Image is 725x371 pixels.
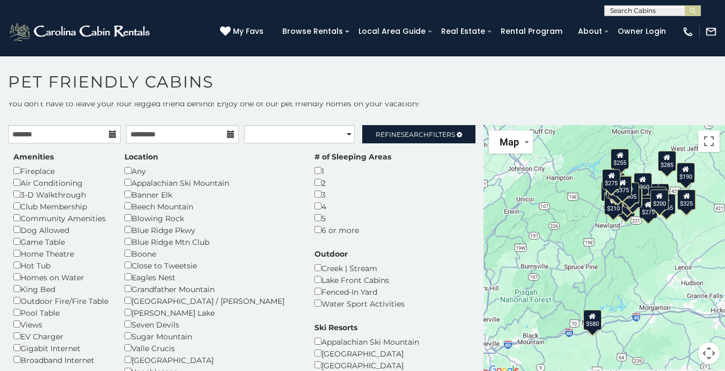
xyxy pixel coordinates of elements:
[376,130,455,139] span: Refine Filters
[13,295,108,307] div: Outdoor Fire/Fire Table
[125,295,298,307] div: [GEOGRAPHIC_DATA] / [PERSON_NAME]
[13,271,108,283] div: Homes on Water
[634,172,652,193] div: $360
[125,224,298,236] div: Blue Ridge Pkwy
[314,151,391,162] label: # of Sleeping Areas
[13,318,108,330] div: Views
[125,354,298,366] div: [GEOGRAPHIC_DATA]
[677,190,695,210] div: $325
[125,318,298,330] div: Seven Devils
[648,187,667,207] div: $290
[125,259,298,271] div: Close to Tweetsie
[233,26,263,37] span: My Favs
[583,309,602,330] div: $580
[125,248,298,259] div: Boone
[125,330,298,342] div: Sugar Mountain
[13,354,108,366] div: Broadband Internet
[640,194,658,215] div: $175
[650,189,668,209] div: $200
[314,297,405,309] div: Water Sport Activities
[220,26,266,38] a: My Favs
[13,200,108,212] div: Club Membership
[125,151,158,162] label: Location
[13,342,108,354] div: Gigabit Internet
[500,136,519,148] span: Map
[639,198,657,219] div: $275
[604,194,623,214] div: $210
[13,177,108,188] div: Air Conditioning
[602,169,620,190] div: $275
[125,212,298,224] div: Blowing Rock
[314,359,419,371] div: [GEOGRAPHIC_DATA]
[13,259,108,271] div: Hot Tub
[13,330,108,342] div: EV Charger
[314,336,419,347] div: Appalachian Ski Mountain
[314,165,391,177] div: 1
[13,151,54,162] label: Amenities
[614,175,632,195] div: $385
[495,23,568,40] a: Rental Program
[314,322,357,333] label: Ski Resorts
[125,236,298,248] div: Blue Ridge Mtn Club
[314,347,419,359] div: [GEOGRAPHIC_DATA]
[125,307,298,318] div: [PERSON_NAME] Lake
[13,188,108,200] div: 3-D Walkthrough
[611,148,629,169] div: $255
[314,249,348,259] label: Outdoor
[651,183,669,203] div: $380
[314,177,391,188] div: 2
[314,262,405,274] div: Creek | Stream
[314,224,391,236] div: 6 or more
[125,200,298,212] div: Beech Mountain
[613,176,632,197] div: $375
[573,23,607,40] a: About
[13,283,108,295] div: King Bed
[658,150,676,171] div: $285
[314,286,405,297] div: Fenced-In Yard
[125,342,298,354] div: Valle Crucis
[125,165,298,177] div: Any
[13,307,108,318] div: Pool Table
[13,224,108,236] div: Dog Allowed
[678,190,696,210] div: $297
[13,248,108,259] div: Home Theatre
[698,343,720,364] button: Map camera controls
[624,187,642,208] div: $205
[698,130,720,152] button: Toggle fullscreen view
[125,271,298,283] div: Eagles Nest
[314,188,391,200] div: 3
[314,212,391,224] div: 5
[353,23,431,40] a: Local Area Guide
[618,190,636,210] div: $305
[621,182,639,202] div: $305
[125,188,298,200] div: Banner Elk
[436,23,490,40] a: Real Estate
[13,212,108,224] div: Community Amenities
[13,165,108,177] div: Fireplace
[657,193,676,214] div: $365
[277,23,348,40] a: Browse Rentals
[125,177,298,188] div: Appalachian Ski Mountain
[624,186,642,207] div: $400
[682,26,694,38] img: phone-regular-white.png
[401,130,429,139] span: Search
[609,178,627,199] div: $150
[617,197,635,217] div: $345
[13,236,108,248] div: Game Table
[314,200,391,212] div: 4
[601,180,619,201] div: $650
[125,283,298,295] div: Grandfather Mountain
[705,26,717,38] img: mail-regular-white.png
[612,23,671,40] a: Owner Login
[489,130,533,154] button: Change map style
[314,274,405,286] div: Lake Front Cabins
[362,125,475,143] a: RefineSearchFilters
[677,162,695,183] div: $190
[8,21,153,42] img: White-1-2.png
